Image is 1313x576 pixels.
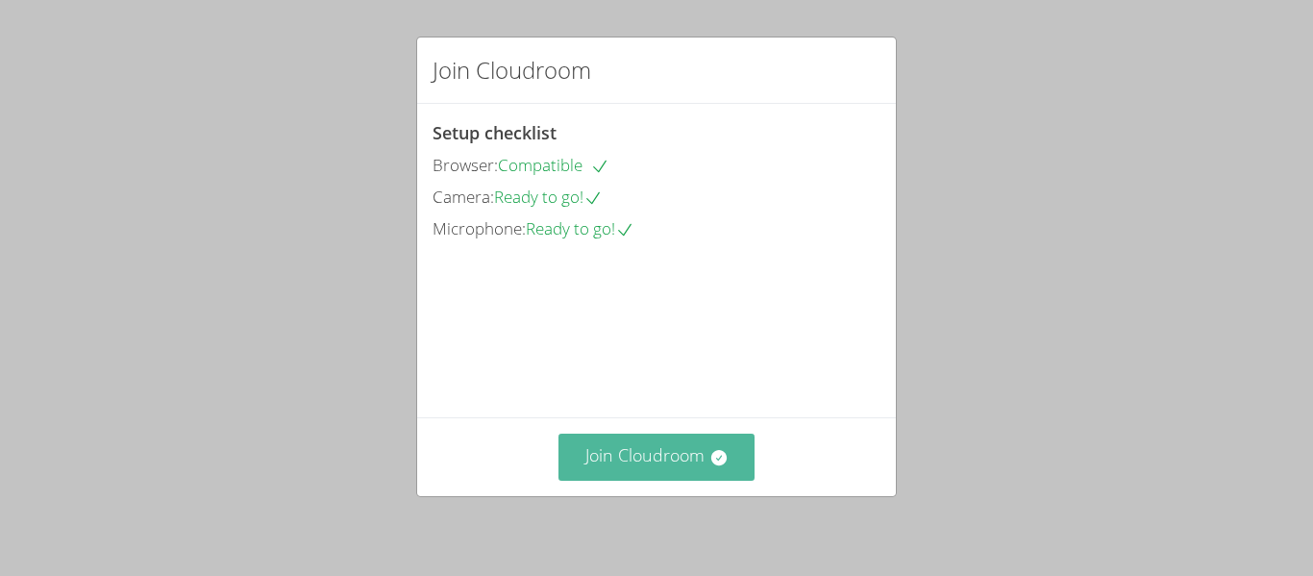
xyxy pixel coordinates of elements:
button: Join Cloudroom [558,434,756,481]
span: Browser: [433,154,498,176]
span: Microphone: [433,217,526,239]
span: Compatible [498,154,609,176]
h2: Join Cloudroom [433,53,591,88]
span: Ready to go! [526,217,634,239]
span: Setup checklist [433,121,557,144]
span: Camera: [433,186,494,208]
span: Ready to go! [494,186,603,208]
